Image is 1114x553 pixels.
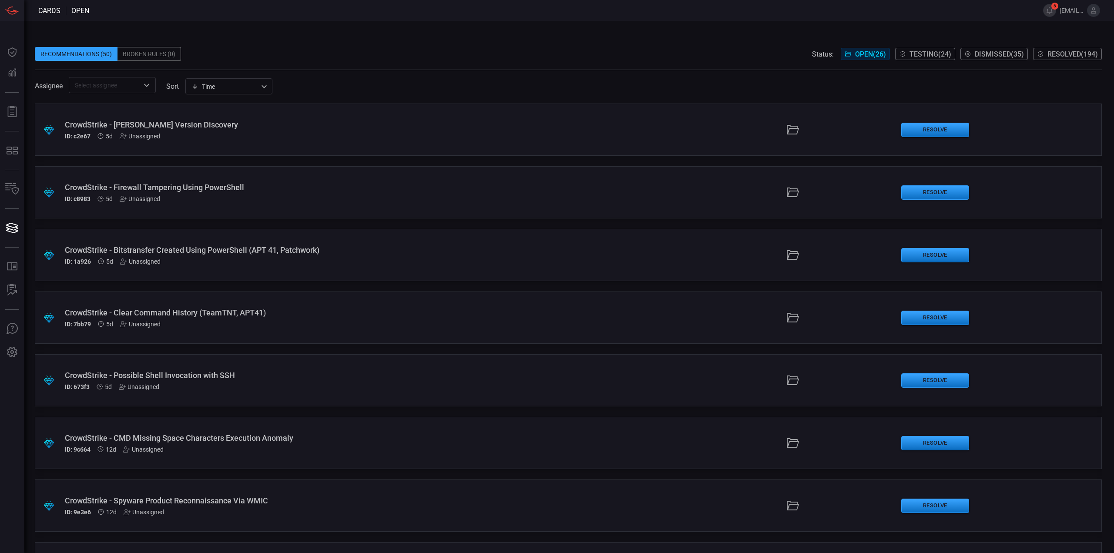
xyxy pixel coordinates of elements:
button: Resolve [901,185,969,200]
h5: ID: 7bb79 [65,321,91,328]
div: CrowdStrike - Possible Shell Invocation with SSH [65,371,480,380]
span: Aug 17, 2025 2:18 AM [106,446,116,453]
div: Unassigned [120,133,160,140]
button: Ask Us A Question [2,318,23,339]
input: Select assignee [71,80,139,90]
button: MITRE - Detection Posture [2,140,23,161]
button: Resolved(194) [1033,48,1102,60]
div: Unassigned [123,446,164,453]
span: Testing ( 24 ) [909,50,951,58]
span: Status: [812,50,834,58]
button: Rule Catalog [2,256,23,277]
span: Aug 24, 2025 12:29 AM [106,258,113,265]
button: Resolve [901,436,969,450]
h5: ID: 9c664 [65,446,91,453]
h5: ID: c2e67 [65,133,91,140]
span: Dismissed ( 35 ) [975,50,1024,58]
h5: ID: 673f3 [65,383,90,390]
span: Aug 24, 2025 12:28 AM [106,321,113,328]
button: Resolve [901,499,969,513]
span: Open ( 26 ) [855,50,886,58]
button: Open [141,79,153,91]
span: [EMAIL_ADDRESS][DOMAIN_NAME] [1060,7,1084,14]
div: Broken Rules (0) [117,47,181,61]
label: sort [166,82,179,90]
div: CrowdStrike - PAM Version Discovery [65,120,480,129]
div: Unassigned [124,509,164,516]
button: Resolve [901,123,969,137]
div: Unassigned [120,258,161,265]
button: Resolve [901,373,969,388]
span: Aug 17, 2025 2:16 AM [106,509,117,516]
h5: ID: 1a926 [65,258,91,265]
span: Cards [38,7,60,15]
button: Detections [2,63,23,84]
span: open [71,7,89,15]
button: Inventory [2,179,23,200]
button: Dashboard [2,42,23,63]
div: Unassigned [120,195,160,202]
div: CrowdStrike - Bitstransfer Created Using PowerShell (APT 41, Patchwork) [65,245,480,255]
div: CrowdStrike - Clear Command History (TeamTNT, APT41) [65,308,480,317]
div: Recommendations (50) [35,47,117,61]
button: Reports [2,101,23,122]
span: Resolved ( 194 ) [1047,50,1098,58]
button: Resolve [901,248,969,262]
span: Aug 24, 2025 12:28 AM [105,383,112,390]
div: Unassigned [119,383,159,390]
button: Resolve [901,311,969,325]
button: ALERT ANALYSIS [2,280,23,301]
button: Dismissed(35) [960,48,1028,60]
span: Aug 24, 2025 12:29 AM [106,195,113,202]
button: Testing(24) [895,48,955,60]
div: CrowdStrike - CMD Missing Space Characters Execution Anomaly [65,433,480,442]
button: Open(26) [841,48,890,60]
h5: ID: 9e3e6 [65,509,91,516]
span: 6 [1051,3,1058,10]
button: Preferences [2,342,23,363]
span: Assignee [35,82,63,90]
button: 6 [1043,4,1056,17]
div: CrowdStrike - Spyware Product Reconnaissance Via WMIC [65,496,480,505]
h5: ID: c8983 [65,195,91,202]
span: Aug 24, 2025 12:29 AM [106,133,113,140]
div: Time [191,82,258,91]
div: Unassigned [120,321,161,328]
div: CrowdStrike - Firewall Tampering Using PowerShell [65,183,480,192]
button: Cards [2,218,23,238]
